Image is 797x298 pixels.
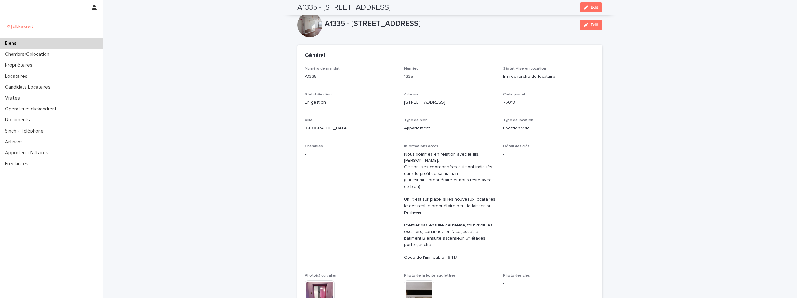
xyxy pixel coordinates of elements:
p: Operateurs clickandrent [2,106,62,112]
p: En recherche de locataire [503,73,595,80]
p: Artisans [2,139,28,145]
p: 1335 [404,73,496,80]
span: Code postal [503,93,525,96]
span: Type de bien [404,119,427,122]
p: - [503,151,595,158]
p: Propriétaires [2,62,37,68]
span: Type de location [503,119,533,122]
p: Chambre/Colocation [2,51,54,57]
p: - [305,151,397,158]
p: Appartement [404,125,496,132]
p: Location vide [503,125,595,132]
button: Edit [580,20,602,30]
p: Documents [2,117,35,123]
p: [STREET_ADDRESS] [404,99,496,106]
span: Chambres [305,144,323,148]
p: Apporteur d'affaires [2,150,53,156]
span: Statut Gestion [305,93,332,96]
p: Biens [2,40,21,46]
p: A1335 [305,73,397,80]
h2: A1335 - [STREET_ADDRESS] [297,3,391,12]
span: Photo de la boîte aux lettres [404,274,456,277]
p: En gestion [305,99,397,106]
p: Sinch - Téléphone [2,128,49,134]
p: Nous sommes en relation avec le fils, [PERSON_NAME]. Ce sont ses coordonnées qui sont indiqués da... [404,151,496,261]
img: UCB0brd3T0yccxBKYDjQ [5,20,35,33]
span: Photo(s) du palier [305,274,337,277]
p: Freelances [2,161,33,167]
span: Informations accès [404,144,438,148]
span: Edit [591,23,598,27]
p: - [503,280,595,287]
span: Statut Mise en Location [503,67,546,71]
p: Locataires [2,73,32,79]
button: Edit [580,2,602,12]
span: Adresse [404,93,419,96]
p: Candidats Locataires [2,84,55,90]
span: Numéro [404,67,419,71]
p: Visites [2,95,25,101]
span: Détail des clés [503,144,530,148]
p: 75018 [503,99,595,106]
span: Photo des clés [503,274,530,277]
h2: Général [305,52,325,59]
p: A1335 - [STREET_ADDRESS] [325,19,575,28]
span: Edit [591,5,598,10]
span: Ville [305,119,313,122]
p: [GEOGRAPHIC_DATA] [305,125,397,132]
span: Numéro de mandat [305,67,340,71]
